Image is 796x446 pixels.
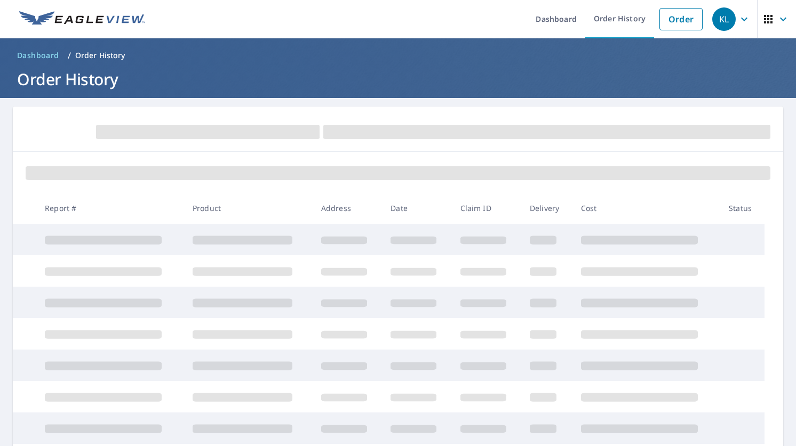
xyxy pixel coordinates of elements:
th: Report # [36,192,184,224]
a: Dashboard [13,47,63,64]
h1: Order History [13,68,783,90]
th: Product [184,192,313,224]
th: Date [382,192,451,224]
img: EV Logo [19,11,145,27]
th: Delivery [521,192,572,224]
th: Claim ID [452,192,521,224]
th: Cost [572,192,720,224]
li: / [68,49,71,62]
th: Status [720,192,765,224]
div: KL [712,7,736,31]
span: Dashboard [17,50,59,61]
a: Order [659,8,703,30]
p: Order History [75,50,125,61]
th: Address [313,192,382,224]
nav: breadcrumb [13,47,783,64]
